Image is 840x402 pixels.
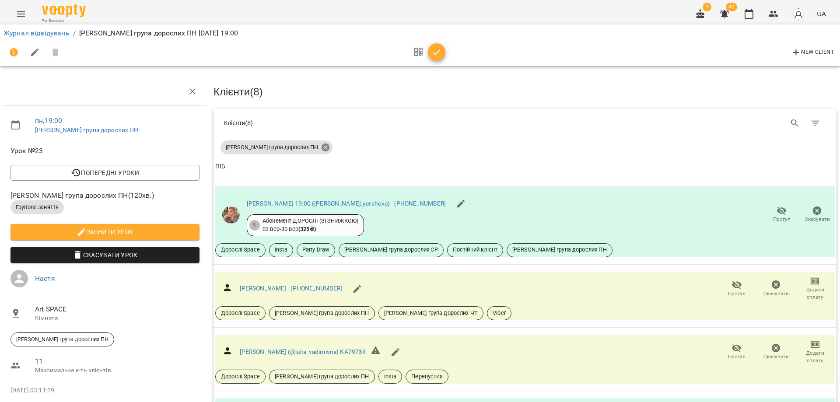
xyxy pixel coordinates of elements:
[801,350,829,364] span: Додати сплату
[448,246,503,254] span: Постійний клієнт
[10,386,199,395] p: [DATE] 03:11:19
[35,274,55,283] a: Настя
[79,28,238,38] p: [PERSON_NAME] група дорослих ПН [DATE] 19:00
[73,28,76,38] li: /
[35,314,199,323] p: Кімната
[805,113,826,134] button: Фільтр
[213,109,836,137] div: Table Toolbar
[339,246,443,254] span: [PERSON_NAME] група дорослих СР
[10,332,114,346] div: [PERSON_NAME] група дорослих ПН
[791,47,834,58] span: New Client
[795,276,835,301] button: Додати сплату
[249,220,260,231] div: 5
[717,276,756,301] button: Прогул
[42,4,86,17] img: Voopty Logo
[801,286,829,301] span: Додати сплату
[17,227,192,237] span: Змінити урок
[3,29,70,37] a: Журнал відвідувань
[298,226,316,232] b: ( 325 ₴ )
[507,246,612,254] span: [PERSON_NAME] група дорослих ПН
[224,119,518,127] div: Клієнти ( 8 )
[216,246,265,254] span: Дорослі Space
[703,3,711,11] span: 1
[763,353,789,360] span: Скасувати
[269,246,293,254] span: Insta
[10,165,199,181] button: Попередні уроки
[10,224,199,240] button: Змінити урок
[35,304,199,315] span: Art SPACE
[3,28,836,38] nav: breadcrumb
[763,290,789,297] span: Скасувати
[817,9,826,18] span: UA
[35,116,62,125] a: пн , 19:00
[35,356,199,367] span: 11
[406,373,448,381] span: Перепустка
[728,290,745,297] span: Прогул
[717,340,756,364] button: Прогул
[756,276,796,301] button: Скасувати
[240,348,366,355] a: [PERSON_NAME] (@julia_vadimivna) КА7973ІІ
[379,309,483,317] span: [PERSON_NAME] група дорослих ЧТ
[240,285,287,292] a: [PERSON_NAME]
[262,217,358,233] div: Абонемент ДОРОСЛІ (ЗІ ЗНИЖКОЮ) 03 вер - 30 вер
[487,309,511,317] span: Viber
[216,309,265,317] span: Дорослі Space
[213,86,836,98] h3: Клієнти ( 8 )
[17,250,192,260] span: Скасувати Урок
[773,216,791,223] span: Прогул
[17,168,192,178] span: Попередні уроки
[379,373,402,381] span: Insta
[795,340,835,364] button: Додати сплату
[215,161,225,172] div: Sort
[220,140,332,154] div: [PERSON_NAME] група дорослих ПН
[394,200,446,207] a: [PHONE_NUMBER]
[728,353,745,360] span: Прогул
[10,247,199,263] button: Скасувати Урок
[220,143,323,151] span: [PERSON_NAME] група дорослих ПН
[222,206,240,224] img: 32da4cdc767faf865d5313b4202bc01e.jpg
[792,8,805,20] img: avatar_s.png
[290,285,342,292] a: [PHONE_NUMBER]
[269,309,374,317] span: [PERSON_NAME] група дорослих ПН
[764,203,799,227] button: Прогул
[11,336,114,343] span: [PERSON_NAME] група дорослих ПН
[10,146,199,156] span: Урок №23
[35,366,199,375] p: Максимальна к-ть клієнтів
[799,203,835,227] button: Скасувати
[42,18,86,24] span: For Business
[215,161,225,172] div: ПІБ
[805,216,830,223] span: Скасувати
[216,373,265,381] span: Дорослі Space
[247,200,390,207] a: [PERSON_NAME] 19:00 ([PERSON_NAME].yershova)
[10,3,31,24] button: Menu
[10,203,64,211] span: Групове заняття
[813,6,829,22] button: UA
[10,190,199,201] span: [PERSON_NAME] група дорослих ПН ( 120 хв. )
[371,345,381,359] h6: Невірний формат телефону ${ phone }
[756,340,796,364] button: Скасувати
[215,161,835,172] span: ПІБ
[297,246,335,254] span: Party Draw
[789,45,836,59] button: New Client
[726,3,737,11] span: 42
[35,126,139,133] a: [PERSON_NAME] група дорослих ПН
[784,113,805,134] button: Search
[269,373,374,381] span: [PERSON_NAME] група дорослих ПН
